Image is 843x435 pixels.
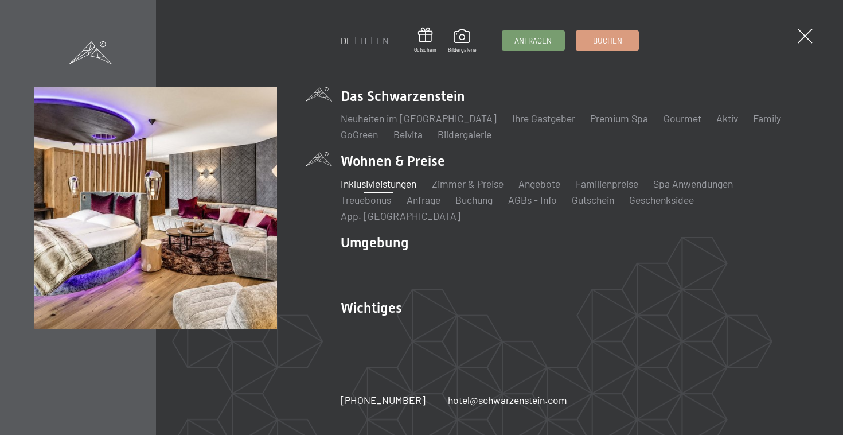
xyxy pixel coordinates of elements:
a: Buchung [455,193,493,206]
a: Spa Anwendungen [653,177,733,190]
span: Bildergalerie [448,46,477,53]
span: Gutschein [414,46,436,53]
a: Belvita [393,128,423,141]
a: Treuebonus [341,193,391,206]
a: GoGreen [341,128,378,141]
a: Anfragen [502,31,564,50]
a: Gourmet [664,112,701,125]
a: Buchen [576,31,638,50]
a: Zimmer & Preise [432,177,504,190]
a: Family [753,112,781,125]
a: Premium Spa [590,112,648,125]
a: Angebote [518,177,560,190]
a: Geschenksidee [629,193,694,206]
a: AGBs - Info [508,193,557,206]
a: Neuheiten im [GEOGRAPHIC_DATA] [341,112,497,125]
a: Gutschein [572,193,614,206]
a: hotel@schwarzenstein.com [448,393,567,407]
a: Ihre Gastgeber [512,112,575,125]
a: Familienpreise [576,177,638,190]
a: Anfrage [407,193,440,206]
a: Inklusivleistungen [341,177,416,190]
span: Buchen [593,36,622,46]
a: IT [361,35,368,46]
a: Bildergalerie [438,128,491,141]
a: Gutschein [414,28,436,53]
a: Aktiv [716,112,738,125]
a: Bildergalerie [448,29,477,53]
a: EN [377,35,389,46]
a: [PHONE_NUMBER] [341,393,426,407]
span: [PHONE_NUMBER] [341,394,426,406]
a: App. [GEOGRAPHIC_DATA] [341,209,460,222]
span: Anfragen [514,36,552,46]
a: DE [341,35,352,46]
